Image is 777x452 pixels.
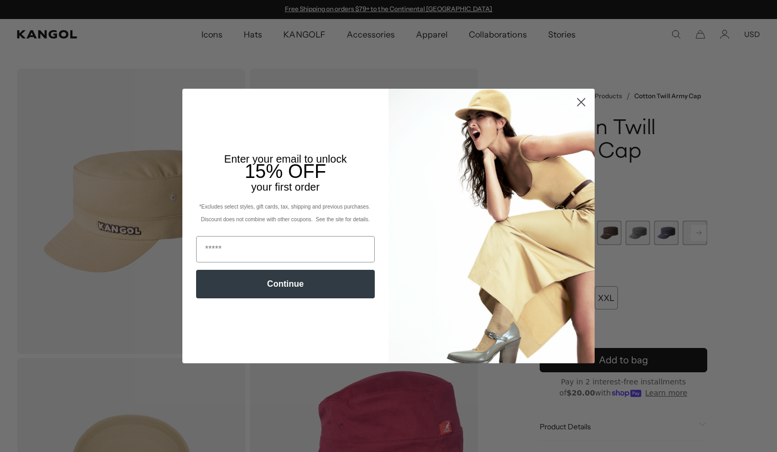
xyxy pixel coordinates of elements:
span: *Excludes select styles, gift cards, tax, shipping and previous purchases. Discount does not comb... [199,204,372,222]
img: 93be19ad-e773-4382-80b9-c9d740c9197f.jpeg [388,89,595,363]
span: 15% OFF [245,161,326,182]
button: Close dialog [572,93,590,111]
span: Enter your email to unlock [224,153,347,165]
span: your first order [251,181,319,193]
input: Email [196,236,375,262]
button: Continue [196,270,375,298]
